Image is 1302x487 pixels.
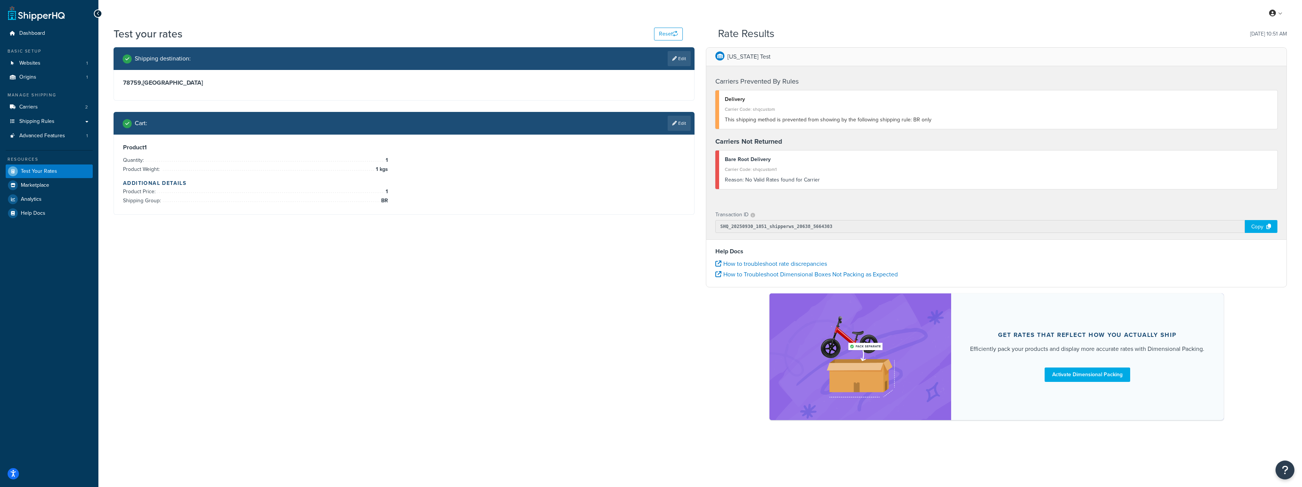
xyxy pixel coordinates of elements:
span: 1 [86,74,88,81]
h2: Cart : [135,120,147,127]
button: Reset [654,28,683,40]
div: Basic Setup [6,48,93,54]
a: Edit [668,51,691,66]
h4: Carriers Prevented By Rules [715,76,1277,87]
p: [US_STATE] Test [727,51,771,62]
div: Resources [6,156,93,163]
a: Analytics [6,192,93,206]
p: Transaction ID [715,209,749,220]
h1: Test your rates [114,26,182,41]
span: Carriers [19,104,38,110]
span: This shipping method is prevented from showing by the following shipping rule: BR only [725,116,931,124]
a: Shipping Rules [6,115,93,129]
span: Help Docs [21,210,45,217]
h4: Help Docs [715,247,1277,256]
span: Shipping Rules [19,118,55,125]
span: 2 [85,104,88,110]
h4: Additional Details [123,179,685,187]
span: 1 [86,133,88,139]
span: Quantity: [123,156,146,164]
a: Advanced Features1 [6,129,93,143]
li: Websites [6,56,93,70]
a: Marketplace [6,178,93,192]
h3: Product 1 [123,144,685,151]
div: Efficiently pack your products and display more accurate rates with Dimensional Packing. [970,344,1204,354]
a: Carriers2 [6,100,93,114]
span: Origins [19,74,36,81]
a: Activate Dimensional Packing [1045,368,1130,382]
span: Dashboard [19,30,45,37]
div: Copy [1245,220,1277,233]
span: BR [379,196,388,205]
a: Edit [668,116,691,131]
p: [DATE] 10:51 AM [1250,29,1287,39]
span: Product Price: [123,188,157,195]
div: Get rates that reflect how you actually ship [998,331,1177,339]
span: 1 [86,60,88,67]
h2: Shipping destination : [135,55,191,62]
a: Origins1 [6,70,93,84]
span: Advanced Features [19,133,65,139]
span: Test Your Rates [21,168,57,175]
li: Origins [6,70,93,84]
div: Manage Shipping [6,92,93,98]
a: Dashboard [6,26,93,40]
div: Carrier Code: shqcustom1 [725,164,1272,175]
button: Open Resource Center [1276,461,1294,479]
span: 1 [384,156,388,165]
h2: Rate Results [718,28,774,40]
div: Delivery [725,94,1272,105]
span: Shipping Group: [123,197,163,205]
strong: Carriers Not Returned [715,136,782,146]
a: Websites1 [6,56,93,70]
div: Bare Root Delivery [725,154,1272,165]
span: Analytics [21,196,42,203]
h3: 78759 , [GEOGRAPHIC_DATA] [123,79,685,87]
span: 1 kgs [374,165,388,174]
span: 1 [384,187,388,196]
a: Help Docs [6,206,93,220]
span: Websites [19,60,40,67]
span: Marketplace [21,182,49,189]
span: Product Weight: [123,165,162,173]
li: Carriers [6,100,93,114]
img: feature-image-dim-d40ad3071a2b3c8e08177464837368e35600d3c5e73b18a22c1e4bb210dc32ac.png [813,305,908,408]
li: Advanced Features [6,129,93,143]
div: Carrier Code: shqcustom [725,104,1272,115]
div: No Valid Rates found for Carrier [725,175,1272,185]
a: How to troubleshoot rate discrepancies [715,259,827,268]
span: Reason: [725,176,744,184]
a: How to Troubleshoot Dimensional Boxes Not Packing as Expected [715,270,898,279]
a: Test Your Rates [6,164,93,178]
